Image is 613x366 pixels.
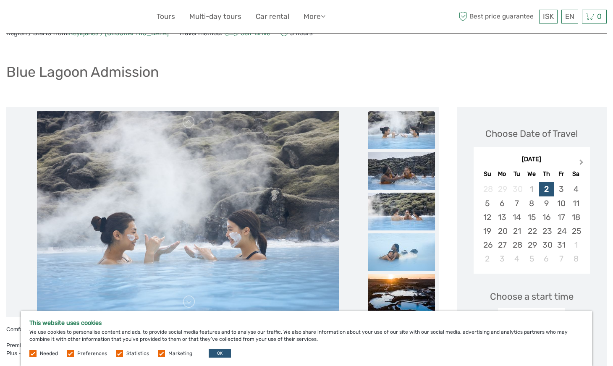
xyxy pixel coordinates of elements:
[368,233,435,271] img: 074d1b25433144c697119fb130ce2944_slider_thumbnail.jpg
[480,224,495,238] div: Choose Sunday, October 19th, 2025
[77,350,107,357] label: Preferences
[480,252,495,266] div: Choose Sunday, November 2nd, 2025
[509,224,524,238] div: Choose Tuesday, October 21st, 2025
[554,238,568,252] div: Choose Friday, October 31st, 2025
[568,196,583,210] div: Choose Saturday, October 11th, 2025
[168,350,192,357] label: Marketing
[480,196,495,210] div: Choose Sunday, October 5th, 2025
[157,10,175,23] a: Tours
[524,182,539,196] div: Not available Wednesday, October 1st, 2025
[568,168,583,180] div: Sa
[97,13,107,23] button: Open LiveChat chat widget
[480,182,495,196] div: Not available Sunday, September 28th, 2025
[524,210,539,224] div: Choose Wednesday, October 15th, 2025
[495,168,509,180] div: Mo
[256,10,289,23] a: Car rental
[539,224,554,238] div: Choose Thursday, October 23rd, 2025
[568,182,583,196] div: Choose Saturday, October 4th, 2025
[596,12,603,21] span: 0
[495,252,509,266] div: Choose Monday, November 3rd, 2025
[29,319,584,327] h5: This website uses cookies
[126,350,149,357] label: Statistics
[495,182,509,196] div: Not available Monday, September 29th, 2025
[368,111,435,149] img: 2adeb98bcb0a40b2ab98e71494bc4d06_slider_thumbnail.jpg
[368,193,435,230] img: 811391cfcce346129166c4f5c33747f0_slider_thumbnail.jpg
[6,325,439,333] div: Comfort Admission - Includes - Access to the [GEOGRAPHIC_DATA], Silica Mud Mask at the [GEOGRAPHI...
[539,210,554,224] div: Choose Thursday, October 16th, 2025
[495,210,509,224] div: Choose Monday, October 13th, 2025
[6,341,439,357] div: Premium Admission - Includes -
[576,157,589,171] button: Next Month
[539,252,554,266] div: Choose Thursday, November 6th, 2025
[209,349,231,358] button: OK
[485,127,578,140] div: Choose Date of Travel
[474,155,590,164] div: [DATE]
[480,238,495,252] div: Choose Sunday, October 26th, 2025
[509,182,524,196] div: Not available Tuesday, September 30th, 2025
[509,252,524,266] div: Choose Tuesday, November 4th, 2025
[476,182,587,266] div: month 2025-10
[21,311,592,366] div: We use cookies to personalise content and ads, to provide social media features and to analyse ou...
[539,182,554,196] div: Choose Thursday, October 2nd, 2025
[554,196,568,210] div: Choose Friday, October 10th, 2025
[509,238,524,252] div: Choose Tuesday, October 28th, 2025
[495,196,509,210] div: Choose Monday, October 6th, 2025
[6,63,159,81] h1: Blue Lagoon Admission
[561,10,578,24] div: EN
[554,210,568,224] div: Choose Friday, October 17th, 2025
[12,15,95,21] p: We're away right now. Please check back later!
[509,210,524,224] div: Choose Tuesday, October 14th, 2025
[568,252,583,266] div: Choose Saturday, November 8th, 2025
[524,168,539,180] div: We
[368,274,435,312] img: d9bf8667d031459cbd5a0f097f6a92b7_slider_thumbnail.jpg
[490,290,574,303] span: Choose a start time
[539,238,554,252] div: Choose Thursday, October 30th, 2025
[554,168,568,180] div: Fr
[524,238,539,252] div: Choose Wednesday, October 29th, 2025
[539,168,554,180] div: Th
[524,224,539,238] div: Choose Wednesday, October 22nd, 2025
[568,224,583,238] div: Choose Saturday, October 25th, 2025
[6,6,49,27] img: 632-1a1f61c2-ab70-46c5-a88f-57c82c74ba0d_logo_small.jpg
[554,182,568,196] div: Choose Friday, October 3rd, 2025
[457,10,537,24] span: Best price guarantee
[495,238,509,252] div: Choose Monday, October 27th, 2025
[495,224,509,238] div: Choose Monday, October 20th, 2025
[189,10,241,23] a: Multi-day tours
[554,224,568,238] div: Choose Friday, October 24th, 2025
[480,168,495,180] div: Su
[480,210,495,224] div: Choose Sunday, October 12th, 2025
[368,152,435,190] img: 480a193e8ba84a95a42242670c5714f0_slider_thumbnail.jpg
[304,10,325,23] a: More
[40,350,58,357] label: Needed
[524,196,539,210] div: Choose Wednesday, October 8th, 2025
[509,168,524,180] div: Tu
[509,196,524,210] div: Choose Tuesday, October 7th, 2025
[568,238,583,252] div: Choose Saturday, November 1st, 2025
[554,252,568,266] div: Choose Friday, November 7th, 2025
[524,252,539,266] div: Choose Wednesday, November 5th, 2025
[568,210,583,224] div: Choose Saturday, October 18th, 2025
[539,196,554,210] div: Choose Thursday, October 9th, 2025
[37,111,339,313] img: 2adeb98bcb0a40b2ab98e71494bc4d06_main_slider.jpg
[543,12,554,21] span: ISK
